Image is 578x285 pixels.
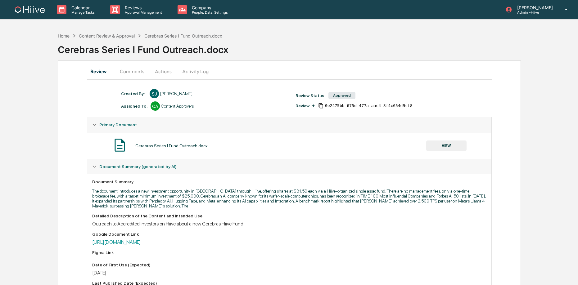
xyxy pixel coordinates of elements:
img: Document Icon [112,137,128,153]
p: Admin • Hiive [512,10,556,15]
div: Date of First Use (Expected) [92,262,486,267]
div: Document Summary (generated by AI) [87,159,491,174]
div: Google Document Link [92,232,486,237]
button: Activity Log [177,64,214,79]
div: Review Status: [296,93,325,98]
div: Cerebras Series I Fund Outreach.docx [135,143,208,148]
div: Document Summary [92,179,486,184]
span: Primary Document [99,122,137,127]
button: Comments [115,64,149,79]
iframe: Open customer support [558,265,575,281]
span: Document Summary [99,164,177,169]
u: (generated by AI) [142,164,177,169]
div: Outreach to Accredited Investors on Hiive about a new Cerebras Hiive Fund [92,221,486,227]
span: 0e2475bb-675d-477a-aac4-8f4c654d9cf8 [325,103,413,108]
p: The document introduces a new investment opportunity in [GEOGRAPHIC_DATA] through Hiive, offering... [92,189,486,208]
div: Review Id: [296,103,315,108]
p: Calendar [66,5,98,10]
span: Copy Id [318,103,324,109]
button: VIEW [426,140,467,151]
div: Figma Link [92,250,486,255]
p: Reviews [120,5,165,10]
div: Primary Document [87,132,491,159]
div: Primary Document [87,117,491,132]
a: [URL][DOMAIN_NAME] [92,239,141,245]
button: Actions [149,64,177,79]
div: Content Approvers [161,104,194,109]
p: Manage Tasks [66,10,98,15]
div: Approved [328,92,355,99]
div: Cerebras Series I Fund Outreach.docx [144,33,222,38]
p: [PERSON_NAME] [512,5,556,10]
div: [DATE] [92,270,486,276]
div: Created By: ‎ ‎ [121,91,147,96]
p: People, Data, Settings [187,10,231,15]
p: Company [187,5,231,10]
div: secondary tabs example [87,64,491,79]
p: Approval Management [120,10,165,15]
div: [PERSON_NAME] [160,91,192,96]
div: CA [151,101,160,111]
button: Review [87,64,115,79]
div: Cerebras Series I Fund Outreach.docx [58,39,578,55]
div: Content Review & Approval [79,33,135,38]
div: Assigned To: [121,104,147,109]
div: SJ [150,89,159,98]
img: logo [15,6,45,13]
div: Detailed Description of the Content and Intended Use [92,213,486,218]
div: Home [58,33,70,38]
